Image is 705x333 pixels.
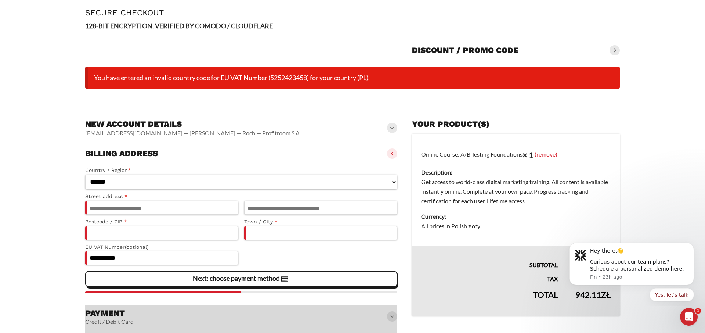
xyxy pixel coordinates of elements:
iframe: Intercom notifications message [558,236,705,306]
strong: 128-BIT ENCRYPTION, VERIFIED BY COMODO / CLOUDFLARE [85,22,273,30]
label: Street address [85,192,238,201]
h3: New account details [85,119,301,129]
label: Postcode / ZIP [85,218,238,226]
span: (optional) [125,244,149,250]
th: Tax [412,270,566,284]
dt: Currency: [421,212,611,221]
th: Subtotal [412,246,566,270]
td: Online Course: A/B Testing Foundations [412,134,620,246]
label: Country / Region [85,166,397,175]
li: You have entered an invalid country code for EU VAT Number (5252423458) for your country (PL). [85,67,620,89]
strong: × 1 [523,150,534,160]
iframe: Intercom live chat [680,308,698,326]
h1: Secure Checkout [85,8,620,17]
dd: Get access to world-class digital marketing training. All content is available instantly online. ... [421,177,611,206]
h3: Discount / promo code [412,45,518,55]
a: (remove) [535,151,557,158]
label: Town / City [244,218,397,226]
vaadin-button: Next: choose payment method [85,271,397,287]
h3: Billing address [85,148,158,159]
th: Total [412,284,566,316]
vaadin-horizontal-layout: [EMAIL_ADDRESS][DOMAIN_NAME] — [PERSON_NAME] — Roch — Profitroom S.A. [85,129,301,137]
span: 1 [695,308,701,314]
dd: All prices in Polish złoty. [421,221,611,231]
label: EU VAT Number [85,243,238,251]
dt: Description: [421,168,611,177]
